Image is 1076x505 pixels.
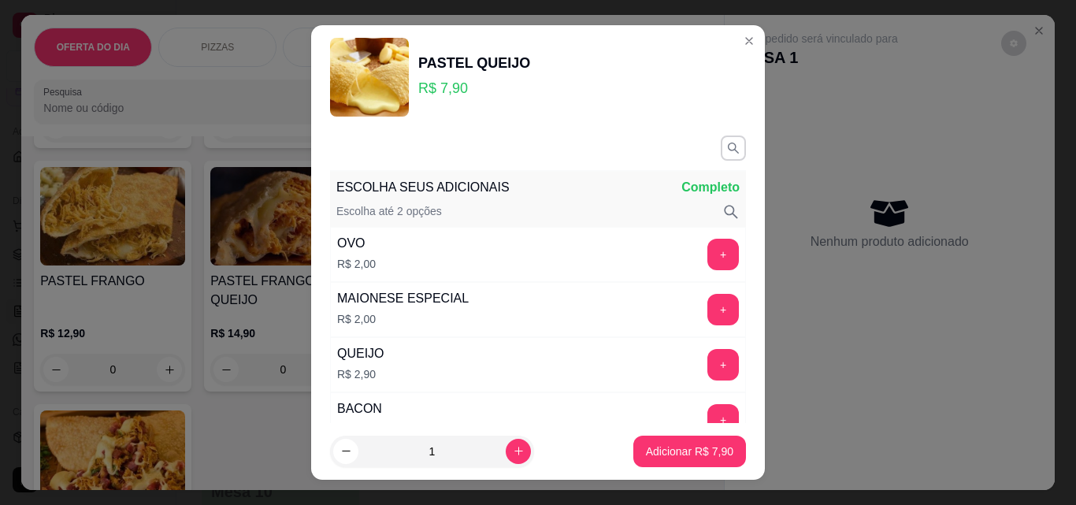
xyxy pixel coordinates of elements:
[337,234,376,253] div: OVO
[418,52,530,74] div: PASTEL QUEIJO
[330,38,409,117] img: product-image
[418,77,530,99] p: R$ 7,90
[506,439,531,464] button: increase-product-quantity
[337,344,384,363] div: QUEIJO
[337,399,382,418] div: BACON
[707,404,739,436] button: add
[646,444,733,459] p: Adicionar R$ 7,90
[707,349,739,381] button: add
[333,439,358,464] button: decrease-product-quantity
[337,256,376,272] p: R$ 2,00
[337,289,469,308] div: MAIONESE ESPECIAL
[707,294,739,325] button: add
[336,178,510,197] p: ESCOLHA SEUS ADICIONAIS
[336,203,442,221] p: Escolha até 2 opções
[337,421,382,437] p: R$ 5,90
[337,366,384,382] p: R$ 2,90
[737,28,762,54] button: Close
[337,311,469,327] p: R$ 2,00
[633,436,746,467] button: Adicionar R$ 7,90
[681,178,740,197] p: Completo
[707,239,739,270] button: add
